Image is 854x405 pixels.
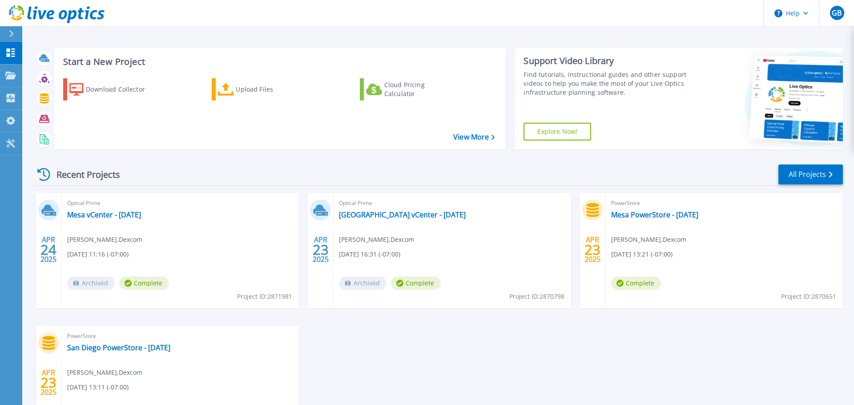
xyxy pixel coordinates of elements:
span: Complete [611,277,661,290]
div: Cloud Pricing Calculator [384,80,455,98]
span: [DATE] 16:31 (-07:00) [339,249,400,259]
h3: Start a New Project [63,57,495,67]
span: Archived [67,277,115,290]
span: GB [832,9,842,16]
span: Project ID: 2870651 [781,292,836,301]
span: Complete [119,277,169,290]
span: Complete [391,277,441,290]
span: [PERSON_NAME] , Dexcom [339,235,414,245]
span: 23 [313,246,329,253]
div: Upload Files [236,80,307,98]
a: Cloud Pricing Calculator [360,78,459,100]
span: PowerStore [611,198,838,208]
a: [GEOGRAPHIC_DATA] vCenter - [DATE] [339,210,466,219]
span: Archived [339,277,387,290]
div: Support Video Library [524,55,691,67]
div: Recent Projects [34,164,132,185]
span: [PERSON_NAME] , Dexcom [67,368,142,377]
span: Optical Prime [67,198,294,208]
span: PowerStore [67,331,294,341]
div: APR 2025 [312,233,329,266]
span: [DATE] 11:16 (-07:00) [67,249,129,259]
span: 24 [40,246,56,253]
a: Upload Files [212,78,311,100]
span: [PERSON_NAME] , Dexcom [611,235,686,245]
span: Project ID: 2871981 [237,292,292,301]
span: Project ID: 2870798 [509,292,564,301]
a: Mesa PowerStore - [DATE] [611,210,698,219]
div: Download Collector [86,80,157,98]
span: Optical Prime [339,198,565,208]
div: APR 2025 [40,366,57,399]
span: 23 [40,379,56,386]
span: [DATE] 13:11 (-07:00) [67,382,129,392]
div: APR 2025 [40,233,57,266]
a: San Diego PowerStore - [DATE] [67,343,170,352]
a: View More [453,133,495,141]
span: [DATE] 13:21 (-07:00) [611,249,673,259]
div: APR 2025 [584,233,601,266]
a: All Projects [778,164,843,184]
span: [PERSON_NAME] , Dexcom [67,235,142,245]
div: Find tutorials, instructional guides and other support videos to help you make the most of your L... [524,70,691,97]
a: Explore Now! [524,123,591,140]
a: Download Collector [63,78,162,100]
span: 23 [584,246,600,253]
a: Mesa vCenter - [DATE] [67,210,141,219]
